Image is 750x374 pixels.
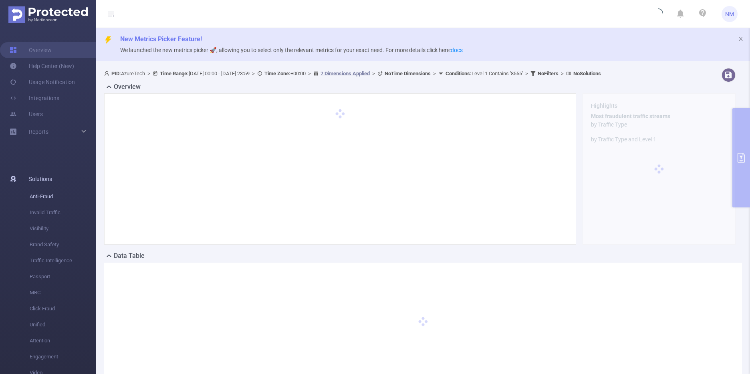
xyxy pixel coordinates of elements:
i: icon: thunderbolt [104,36,112,44]
span: Engagement [30,349,96,365]
span: Click Fraud [30,301,96,317]
span: Anti-Fraud [30,189,96,205]
h2: Overview [114,82,141,92]
span: > [250,70,257,76]
span: Brand Safety [30,237,96,253]
span: AzureTech [DATE] 00:00 - [DATE] 23:59 +00:00 [104,70,601,76]
span: Level 1 Contains '8555' [446,70,523,76]
span: Visibility [30,221,96,237]
span: > [370,70,377,76]
a: docs [451,47,463,53]
b: Conditions : [446,70,472,76]
i: icon: user [104,71,111,76]
span: Invalid Traffic [30,205,96,221]
button: icon: close [738,34,744,43]
b: No Solutions [573,70,601,76]
b: Time Zone: [264,70,290,76]
span: Passport [30,269,96,285]
a: Users [10,106,43,122]
a: Overview [10,42,52,58]
span: New Metrics Picker Feature! [120,35,202,43]
b: No Time Dimensions [385,70,431,76]
span: > [306,70,313,76]
b: PID: [111,70,121,76]
img: Protected Media [8,6,88,23]
h2: Data Table [114,251,145,261]
i: icon: loading [653,8,663,20]
a: Integrations [10,90,59,106]
span: Solutions [29,171,52,187]
a: Usage Notification [10,74,75,90]
span: Unified [30,317,96,333]
span: We launched the new metrics picker 🚀, allowing you to select only the relevant metrics for your e... [120,47,463,53]
span: Attention [30,333,96,349]
u: 7 Dimensions Applied [321,70,370,76]
span: Reports [29,129,48,135]
i: icon: close [738,36,744,42]
span: > [431,70,438,76]
a: Reports [29,124,48,140]
b: Time Range: [160,70,189,76]
b: No Filters [538,70,558,76]
a: Help Center (New) [10,58,74,74]
span: MRC [30,285,96,301]
span: > [558,70,566,76]
span: > [145,70,153,76]
span: NM [725,6,734,22]
span: > [523,70,530,76]
span: Traffic Intelligence [30,253,96,269]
